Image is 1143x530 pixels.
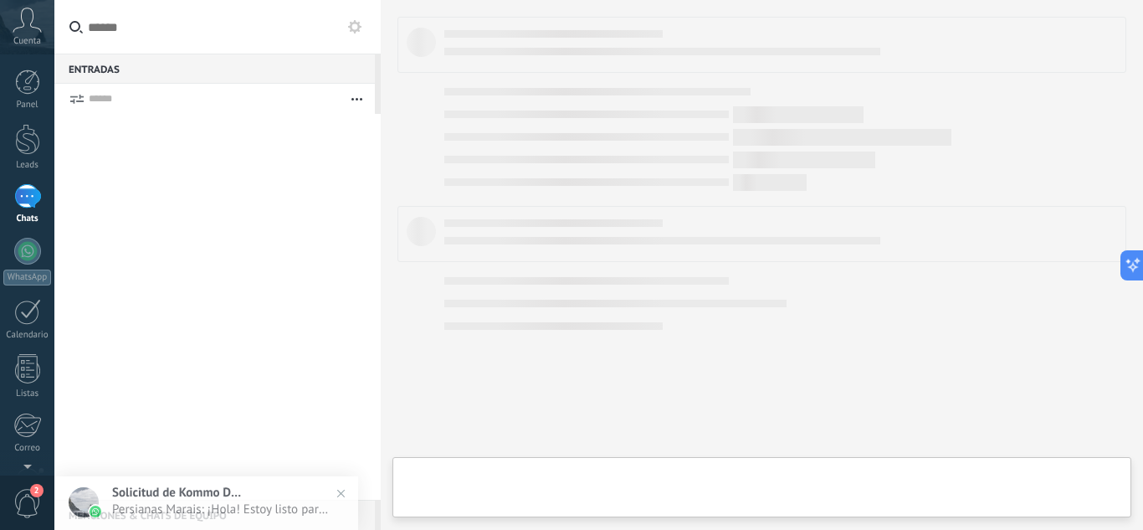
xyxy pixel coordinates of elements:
div: Correo [3,443,52,454]
div: Chats [3,214,52,224]
div: Listas [3,388,52,399]
a: Solicitud de Kommo DemoPersianas Marais: ¡Hola! Estoy listo para probar WhatsApp en Kommo. Mi cód... [54,476,358,530]
div: Leads [3,160,52,171]
div: WhatsApp [3,270,51,286]
div: Entradas [54,54,375,84]
img: close_notification.svg [329,481,353,506]
div: Calendario [3,330,52,341]
button: Más [339,84,375,114]
img: waba.svg [90,506,101,517]
div: Panel [3,100,52,111]
span: Cuenta [13,36,41,47]
span: Solicitud de Kommo Demo [112,485,246,501]
span: Persianas Marais: ¡Hola! Estoy listo para probar WhatsApp en Kommo. Mi código de verificación es ... [112,502,334,517]
span: 2 [30,484,44,497]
